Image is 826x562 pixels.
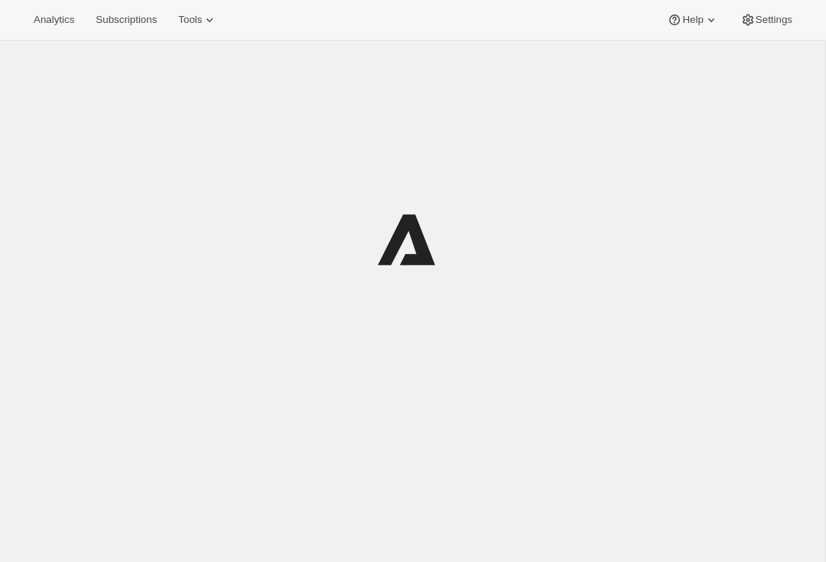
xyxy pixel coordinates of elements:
span: Help [682,14,703,26]
span: Analytics [34,14,74,26]
span: Subscriptions [96,14,157,26]
button: Tools [169,9,226,31]
button: Analytics [24,9,83,31]
span: Settings [756,14,792,26]
button: Subscriptions [86,9,166,31]
button: Help [658,9,727,31]
span: Tools [178,14,202,26]
button: Settings [731,9,802,31]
